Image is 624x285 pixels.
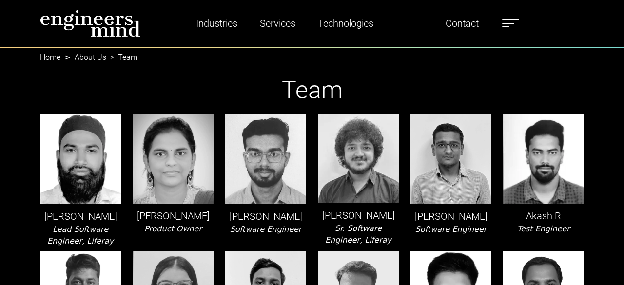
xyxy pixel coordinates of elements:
p: Akash R [503,209,584,223]
img: leader-img [225,114,306,204]
img: logo [40,10,140,37]
img: leader-img [410,114,491,205]
a: Technologies [314,12,377,35]
img: leader-img [40,114,121,204]
a: Contact [442,12,483,35]
a: Home [40,53,60,62]
p: [PERSON_NAME] [40,209,121,224]
nav: breadcrumb [40,47,584,58]
p: [PERSON_NAME] [225,209,306,224]
img: leader-img [503,114,584,204]
i: Software Engineer [230,225,302,234]
a: Services [256,12,299,35]
a: About Us [75,53,106,62]
i: Product Owner [144,224,202,233]
img: leader-img [318,114,399,204]
p: [PERSON_NAME] [318,208,399,223]
li: Team [106,52,137,63]
h1: Team [40,76,584,105]
p: [PERSON_NAME] [410,209,491,224]
p: [PERSON_NAME] [133,209,214,223]
img: leader-img [133,114,214,204]
i: Lead Software Engineer, Liferay [47,225,114,246]
a: Industries [192,12,241,35]
i: Test Engineer [517,224,570,233]
i: Sr. Software Engineer, Liferay [325,224,391,245]
i: Software Engineer [415,225,487,234]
